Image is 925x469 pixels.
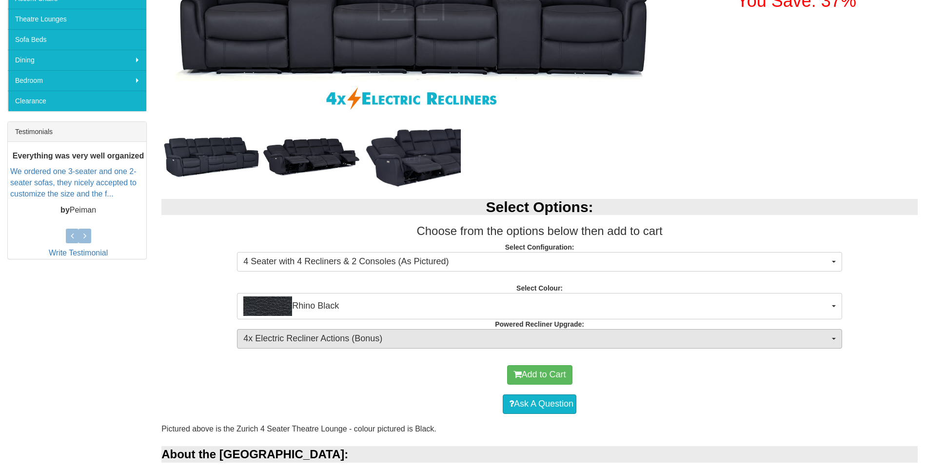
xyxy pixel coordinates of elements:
[10,167,137,198] a: We ordered one 3-seater and one 2-seater sofas, they nicely accepted to customize the size and th...
[60,206,70,214] b: by
[507,365,572,385] button: Add to Cart
[13,152,144,160] b: Everything was very well organized
[10,205,146,216] p: Peiman
[243,296,292,316] img: Rhino Black
[516,284,563,292] strong: Select Colour:
[161,446,918,463] div: About the [GEOGRAPHIC_DATA]:
[243,255,829,268] span: 4 Seater with 4 Recliners & 2 Consoles (As Pictured)
[8,9,146,29] a: Theatre Lounges
[486,199,593,215] b: Select Options:
[505,243,574,251] strong: Select Configuration:
[243,332,829,345] span: 4x Electric Recliner Actions (Bonus)
[503,394,576,414] a: Ask A Question
[237,329,842,349] button: 4x Electric Recliner Actions (Bonus)
[8,29,146,50] a: Sofa Beds
[237,252,842,272] button: 4 Seater with 4 Recliners & 2 Consoles (As Pictured)
[243,296,829,316] span: Rhino Black
[8,122,146,142] div: Testimonials
[495,320,584,328] strong: Powered Recliner Upgrade:
[8,50,146,70] a: Dining
[8,91,146,111] a: Clearance
[237,293,842,319] button: Rhino BlackRhino Black
[49,249,108,257] a: Write Testimonial
[161,225,918,237] h3: Choose from the options below then add to cart
[8,70,146,91] a: Bedroom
